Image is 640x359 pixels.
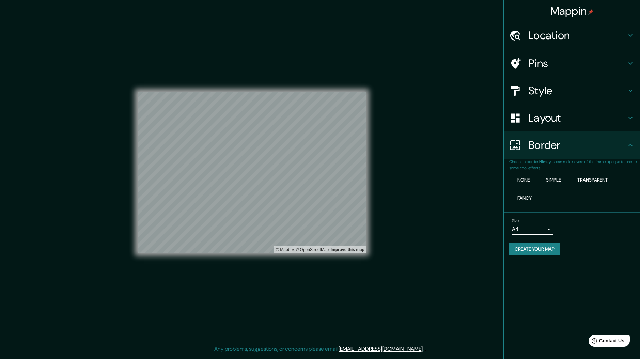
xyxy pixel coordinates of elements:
[539,159,547,165] b: Hint
[509,159,640,171] p: Choose a border. : you can make layers of the frame opaque to create some cool effects.
[504,131,640,159] div: Border
[331,247,364,252] a: Map feedback
[550,4,594,18] h4: Mappin
[572,174,613,186] button: Transparent
[528,111,626,125] h4: Layout
[512,224,553,235] div: A4
[512,174,535,186] button: None
[541,174,566,186] button: Simple
[296,247,329,252] a: OpenStreetMap
[504,104,640,131] div: Layout
[424,345,425,353] div: .
[579,332,633,352] iframe: Help widget launcher
[588,9,593,15] img: pin-icon.png
[339,345,423,353] a: [EMAIL_ADDRESS][DOMAIN_NAME]
[504,22,640,49] div: Location
[512,192,537,204] button: Fancy
[528,84,626,97] h4: Style
[528,29,626,42] h4: Location
[214,345,424,353] p: Any problems, suggestions, or concerns please email .
[138,92,366,253] canvas: Map
[528,138,626,152] h4: Border
[512,218,519,224] label: Size
[425,345,426,353] div: .
[528,57,626,70] h4: Pins
[509,243,560,255] button: Create your map
[504,50,640,77] div: Pins
[504,77,640,104] div: Style
[276,247,295,252] a: Mapbox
